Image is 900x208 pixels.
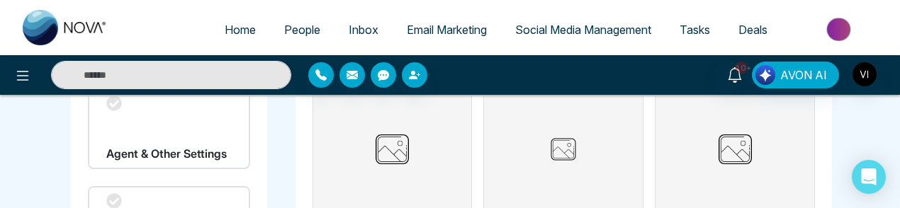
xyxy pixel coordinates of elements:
[349,23,378,37] span: Inbox
[393,16,501,43] a: Email Marketing
[270,16,334,43] a: People
[780,67,827,83] span: AVON AI
[755,65,775,85] img: Lead Flow
[735,62,748,74] span: 10+
[284,23,320,37] span: People
[680,23,710,37] span: Tasks
[23,10,108,45] img: Nova CRM Logo
[852,160,886,194] div: Open Intercom Messenger
[225,23,256,37] span: Home
[789,13,891,45] img: Market-place.gif
[528,132,599,167] img: image holder
[724,16,782,43] a: Deals
[752,62,839,88] button: AVON AI
[515,23,651,37] span: Social Media Management
[501,16,665,43] a: Social Media Management
[718,62,752,86] a: 10+
[88,88,250,169] div: Agent & Other Settings
[407,23,487,37] span: Email Marketing
[853,62,877,86] img: User Avatar
[334,16,393,43] a: Inbox
[665,16,724,43] a: Tasks
[210,16,270,43] a: Home
[738,23,767,37] span: Deals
